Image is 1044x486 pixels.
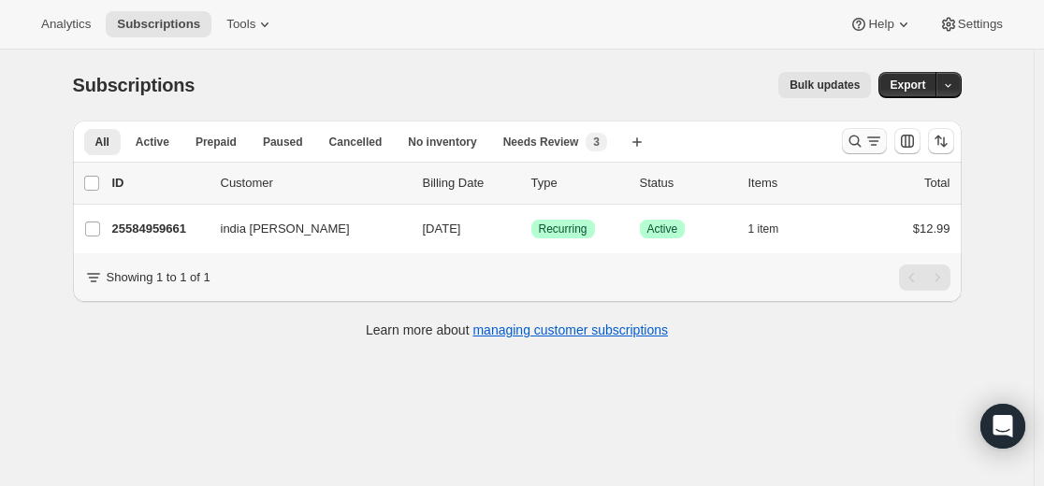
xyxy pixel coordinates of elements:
[408,135,476,150] span: No inventory
[210,214,397,244] button: india [PERSON_NAME]
[112,220,206,238] p: 25584959661
[868,17,893,32] span: Help
[748,174,842,193] div: Items
[136,135,169,150] span: Active
[928,11,1014,37] button: Settings
[778,72,871,98] button: Bulk updates
[531,174,625,193] div: Type
[928,128,954,154] button: Sort the results
[329,135,383,150] span: Cancelled
[838,11,923,37] button: Help
[41,17,91,32] span: Analytics
[221,174,408,193] p: Customer
[647,222,678,236] span: Active
[622,129,652,155] button: Create new view
[790,78,860,93] span: Bulk updates
[503,135,579,150] span: Needs Review
[913,222,950,236] span: $12.99
[215,11,285,37] button: Tools
[117,17,200,32] span: Subscriptions
[112,174,206,193] p: ID
[842,128,887,154] button: Search and filter results
[748,216,800,242] button: 1 item
[593,135,600,150] span: 3
[366,321,668,339] p: Learn more about
[263,135,303,150] span: Paused
[196,135,237,150] span: Prepaid
[980,404,1025,449] div: Open Intercom Messenger
[112,174,950,193] div: IDCustomerBilling DateTypeStatusItemsTotal
[95,135,109,150] span: All
[899,264,950,291] nav: Pagination
[112,216,950,242] div: 25584959661india [PERSON_NAME][DATE]SuccessRecurringSuccessActive1 item$12.99
[472,322,668,337] a: managing customer subscriptions
[890,78,925,93] span: Export
[73,75,196,95] span: Subscriptions
[640,174,733,193] p: Status
[924,174,950,193] p: Total
[958,17,1003,32] span: Settings
[226,17,255,32] span: Tools
[107,268,210,287] p: Showing 1 to 1 of 1
[30,11,102,37] button: Analytics
[423,174,516,193] p: Billing Date
[221,220,350,238] span: india [PERSON_NAME]
[878,72,936,98] button: Export
[894,128,921,154] button: Customize table column order and visibility
[748,222,779,236] span: 1 item
[106,11,211,37] button: Subscriptions
[539,222,587,236] span: Recurring
[423,222,461,236] span: [DATE]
